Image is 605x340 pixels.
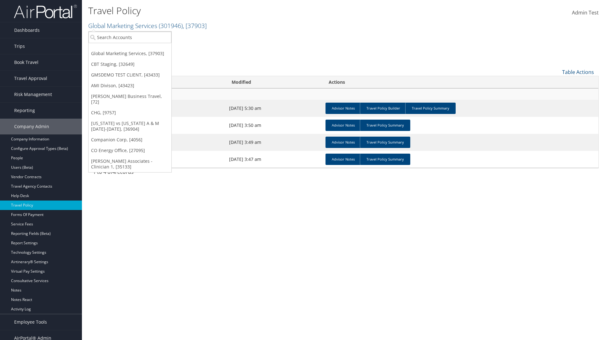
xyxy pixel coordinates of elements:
[89,59,171,70] a: CBT Staging, [32649]
[326,120,361,131] a: Advisor Notes
[14,38,25,54] span: Trips
[326,103,361,114] a: Advisor Notes
[572,9,599,16] span: Admin Test
[226,76,323,88] th: Modified: activate to sort column ascending
[226,151,323,168] td: [DATE] 3:47 am
[88,4,429,17] h1: Travel Policy
[14,314,47,330] span: Employee Tools
[89,107,171,118] a: CHG, [9757]
[14,71,47,86] span: Travel Approval
[326,154,361,165] a: Advisor Notes
[88,21,207,30] a: Global Marketing Services
[112,168,115,175] span: 4
[89,48,171,59] a: Global Marketing Services, [37903]
[14,4,77,19] img: airportal-logo.png
[89,91,171,107] a: [PERSON_NAME] Business Travel, [72]
[89,31,171,43] input: Search Accounts
[226,100,323,117] td: [DATE] 5:30 am
[183,21,207,30] span: , [ 37903 ]
[89,88,598,100] td: Global Marketing Services
[572,3,599,23] a: Admin Test
[226,117,323,134] td: [DATE] 3:50 am
[360,154,410,165] a: Travel Policy Summary
[14,87,52,102] span: Risk Management
[89,118,171,134] a: [US_STATE] vs [US_STATE] A & M [DATE]-[DATE], [36904]
[159,21,183,30] span: ( 301946 )
[14,22,40,38] span: Dashboards
[360,103,406,114] a: Travel Policy Builder
[226,134,323,151] td: [DATE] 3:49 am
[405,103,456,114] a: Travel Policy Summary
[562,69,594,76] a: Table Actions
[89,80,171,91] a: AMI Divison, [43423]
[14,103,35,118] span: Reporting
[360,120,410,131] a: Travel Policy Summary
[89,70,171,80] a: GMSDEMO TEST CLIENT, [43433]
[360,137,410,148] a: Travel Policy Summary
[89,145,171,156] a: CO Energy Office, [27095]
[89,156,171,172] a: [PERSON_NAME] Associates - Clinician 1, [35133]
[93,168,211,179] div: 1 to 4 of records
[14,54,38,70] span: Book Travel
[89,134,171,145] a: Companion Corp, [4056]
[14,119,49,134] span: Company Admin
[323,76,598,88] th: Actions
[326,137,361,148] a: Advisor Notes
